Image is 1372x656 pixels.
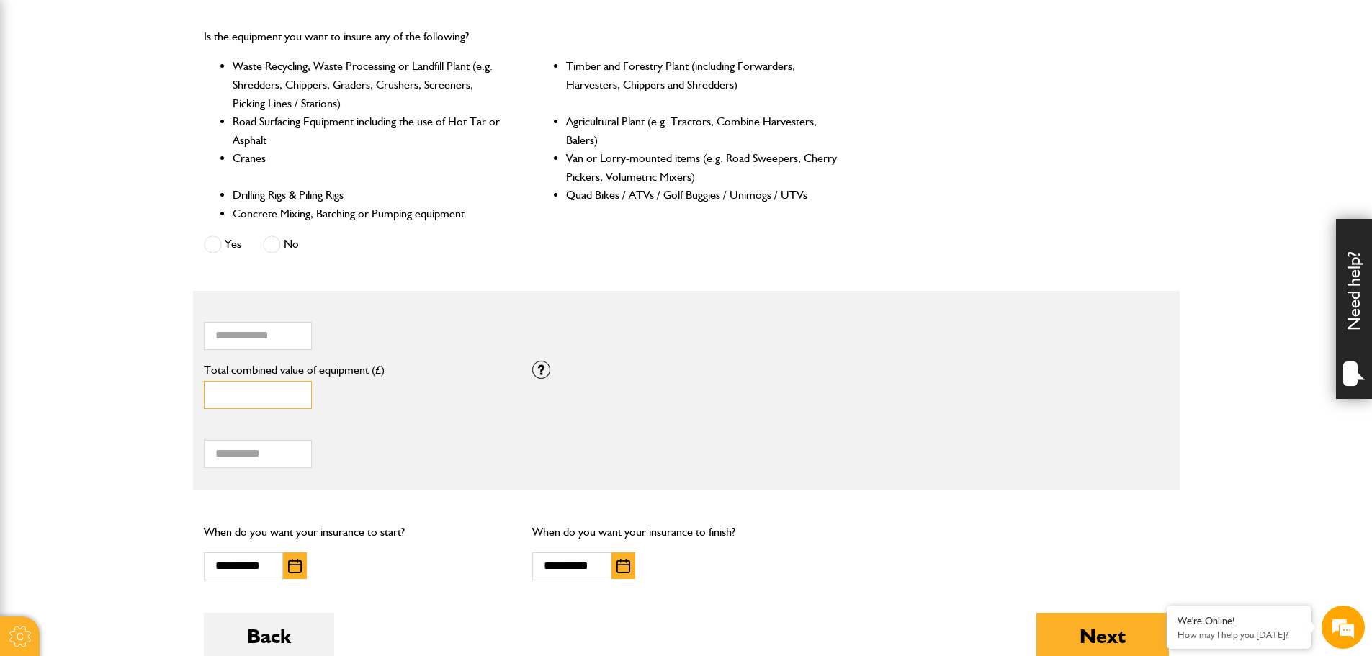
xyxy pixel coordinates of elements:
[1336,219,1372,399] div: Need help?
[19,133,263,165] input: Enter your last name
[566,57,839,112] li: Timber and Forestry Plant (including Forwarders, Harvesters, Chippers and Shredders)
[566,186,839,205] li: Quad Bikes / ATVs / Golf Buggies / Unimogs / UTVs
[19,218,263,250] input: Enter your phone number
[204,27,840,46] p: Is the equipment you want to insure any of the following?
[566,112,839,149] li: Agricultural Plant (e.g. Tractors, Combine Harvesters, Balers)
[204,235,241,253] label: Yes
[233,149,506,186] li: Cranes
[204,364,511,376] label: Total combined value of equipment (£)
[233,205,506,223] li: Concrete Mixing, Batching or Pumping equipment
[1178,629,1300,640] p: How may I help you today?
[19,176,263,207] input: Enter your email address
[233,57,506,112] li: Waste Recycling, Waste Processing or Landfill Plant (e.g. Shredders, Chippers, Graders, Crushers,...
[288,559,302,573] img: Choose date
[204,523,511,542] p: When do you want your insurance to start?
[1178,615,1300,627] div: We're Online!
[616,559,630,573] img: Choose date
[19,261,263,431] textarea: Type your message and hit 'Enter'
[233,186,506,205] li: Drilling Rigs & Piling Rigs
[532,523,840,542] p: When do you want your insurance to finish?
[236,7,271,42] div: Minimize live chat window
[196,444,261,463] em: Start Chat
[24,80,60,100] img: d_20077148190_company_1631870298795_20077148190
[566,149,839,186] li: Van or Lorry-mounted items (e.g. Road Sweepers, Cherry Pickers, Volumetric Mixers)
[233,112,506,149] li: Road Surfacing Equipment including the use of Hot Tar or Asphalt
[263,235,299,253] label: No
[75,81,242,99] div: Chat with us now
